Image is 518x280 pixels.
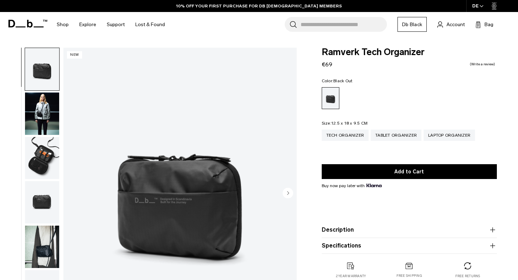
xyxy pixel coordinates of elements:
[25,137,59,179] img: Ramverk Tech Organizer Black Out
[331,121,368,126] span: 12.5 x 18 x 9.5 CM
[322,226,497,234] button: Description
[322,48,497,57] span: Ramverk Tech Organizer
[322,183,382,189] span: Buy now pay later with
[424,130,475,141] a: Laptop Organizer
[446,21,465,28] span: Account
[397,17,427,32] a: Db Black
[51,12,170,37] nav: Main Navigation
[25,92,60,135] button: Ramverk Tech Organizer Black Out
[322,121,368,125] legend: Size:
[322,87,339,109] a: Black Out
[366,184,382,187] img: {"height" => 20, "alt" => "Klarna"}
[176,3,342,9] a: 10% OFF YOUR FIRST PURCHASE FOR DB [DEMOGRAPHIC_DATA] MEMBERS
[485,21,493,28] span: Bag
[470,62,495,66] a: Write a review
[57,12,69,37] a: Shop
[25,226,59,268] img: Ramverk Tech Organizer Black Out
[396,273,422,278] p: Free shipping
[455,274,480,279] p: Free returns
[25,48,60,91] button: Ramverk Tech Organizer Black Out
[25,181,59,224] img: Ramverk Tech Organizer Black Out
[67,51,82,59] p: New
[135,12,165,37] a: Lost & Found
[25,48,59,90] img: Ramverk Tech Organizer Black Out
[25,225,60,268] button: Ramverk Tech Organizer Black Out
[107,12,125,37] a: Support
[437,20,465,29] a: Account
[322,242,497,250] button: Specifications
[25,93,59,135] img: Ramverk Tech Organizer Black Out
[371,130,421,141] a: Tablet Organizer
[25,137,60,180] button: Ramverk Tech Organizer Black Out
[283,187,293,199] button: Next slide
[336,274,366,279] p: 2 year warranty
[322,164,497,179] button: Add to Cart
[322,130,369,141] a: Tech Organizer
[333,78,352,83] span: Black Out
[322,79,353,83] legend: Color:
[79,12,96,37] a: Explore
[322,61,332,68] span: €69
[25,181,60,224] button: Ramverk Tech Organizer Black Out
[475,20,493,29] button: Bag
